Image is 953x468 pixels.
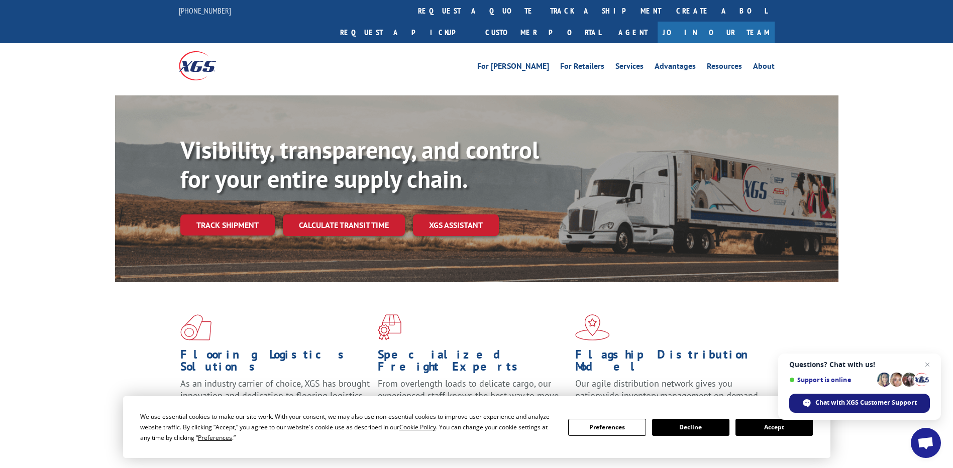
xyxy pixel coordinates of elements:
a: Resources [707,62,742,73]
a: Track shipment [180,214,275,236]
div: We use essential cookies to make our site work. With your consent, we may also use non-essential ... [140,411,556,443]
a: XGS ASSISTANT [413,214,499,236]
div: Chat with XGS Customer Support [789,394,930,413]
span: Questions? Chat with us! [789,361,930,369]
p: From overlength loads to delicate cargo, our experienced staff knows the best way to move your fr... [378,378,568,422]
span: Chat with XGS Customer Support [815,398,917,407]
a: About [753,62,775,73]
b: Visibility, transparency, and control for your entire supply chain. [180,134,539,194]
h1: Specialized Freight Experts [378,348,568,378]
button: Preferences [568,419,646,436]
a: For [PERSON_NAME] [477,62,549,73]
a: Advantages [655,62,696,73]
a: Agent [608,22,658,43]
span: Preferences [198,433,232,442]
span: Our agile distribution network gives you nationwide inventory management on demand. [575,378,760,401]
a: Request a pickup [333,22,478,43]
span: Close chat [921,359,933,371]
img: xgs-icon-focused-on-flooring-red [378,314,401,340]
a: Services [615,62,644,73]
h1: Flooring Logistics Solutions [180,348,370,378]
a: Join Our Team [658,22,775,43]
span: As an industry carrier of choice, XGS has brought innovation and dedication to flooring logistics... [180,378,370,413]
a: [PHONE_NUMBER] [179,6,231,16]
button: Accept [735,419,813,436]
div: Cookie Consent Prompt [123,396,830,458]
img: xgs-icon-total-supply-chain-intelligence-red [180,314,211,340]
div: Open chat [911,428,941,458]
img: xgs-icon-flagship-distribution-model-red [575,314,610,340]
span: Cookie Policy [399,423,436,431]
a: For Retailers [560,62,604,73]
a: Customer Portal [478,22,608,43]
span: Support is online [789,376,874,384]
h1: Flagship Distribution Model [575,348,765,378]
a: Calculate transit time [283,214,405,236]
button: Decline [652,419,729,436]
